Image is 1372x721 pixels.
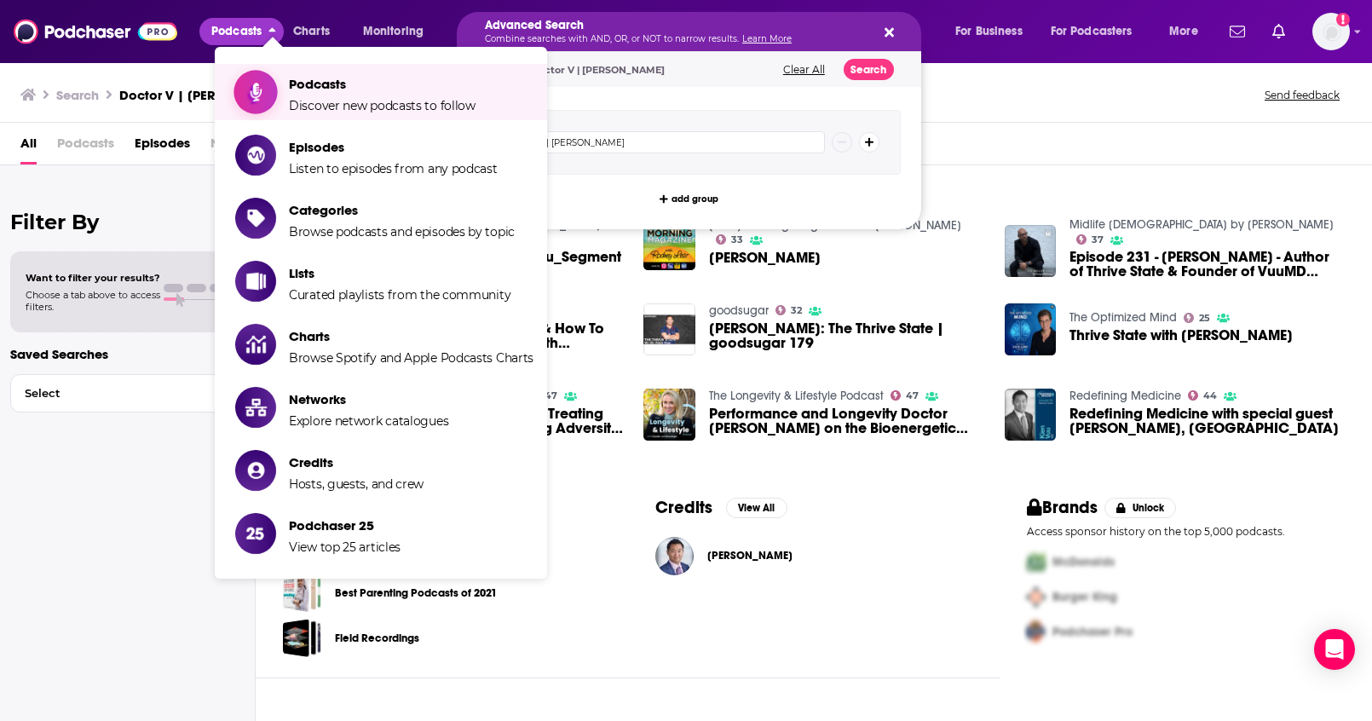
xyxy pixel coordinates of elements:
[1314,629,1355,670] div: Open Intercom Messenger
[1020,614,1052,649] img: Third Pro Logo
[211,20,262,43] span: Podcasts
[289,350,533,366] span: Browse Spotify and Apple Podcasts Charts
[655,537,694,575] img: Dr. Kien Vuu
[1312,13,1350,50] span: Logged in as kochristina
[1312,13,1350,50] img: User Profile
[289,454,424,470] span: Credits
[485,20,866,32] h5: Advanced Search
[1052,625,1133,639] span: Podchaser Pro
[775,305,802,315] a: 32
[289,391,448,407] span: Networks
[26,289,160,313] span: Choose a tab above to access filters.
[289,476,424,492] span: Hosts, guests, and crew
[1223,17,1252,46] a: Show notifications dropdown
[289,517,401,534] span: Podchaser 25
[643,389,695,441] img: Performance and Longevity Doctor Kien Vuu on the Bioenergetic Model, Treating Chronic Disease, Ov...
[283,574,321,612] a: Best Parenting Podcasts of 2021
[1020,580,1052,614] img: Second Pro Logo
[14,15,177,48] img: Podchaser - Follow, Share and Rate Podcasts
[10,210,245,234] h2: Filter By
[1184,313,1210,323] a: 25
[289,539,401,555] span: View top 25 articles
[10,374,245,412] button: Select
[1027,525,1345,538] p: Access sponsor history on the top 5,000 podcasts.
[707,549,793,562] span: [PERSON_NAME]
[709,251,821,265] a: Dr. Kien Vuu
[709,407,984,435] a: Performance and Longevity Doctor Kien Vuu on the Bioenergetic Model, Treating Chronic Disease, Ov...
[1336,13,1350,26] svg: Add a profile image
[1260,88,1345,102] button: Send feedback
[1076,234,1104,245] a: 37
[1312,13,1350,50] button: Show profile menu
[289,224,515,239] span: Browse podcasts and episodes by topic
[11,388,208,399] span: Select
[844,59,894,80] button: Search
[1092,236,1104,244] span: 37
[1199,314,1210,322] span: 25
[335,584,497,603] a: Best Parenting Podcasts of 2021
[293,20,330,43] span: Charts
[709,303,769,318] a: goodsugar
[1069,250,1345,279] a: Episode 231 - Dr. Kien Vuu - Author of Thrive State & Founder of VuuMD Performance and Longevity
[943,18,1044,45] button: open menu
[1069,407,1345,435] span: Redefining Medicine with special guest [PERSON_NAME], [GEOGRAPHIC_DATA]
[643,303,695,355] img: Dr. Kien Vuu: The Thrive State | goodsugar 179
[1069,217,1334,232] a: Midlife Male by Greg Scheinman
[363,20,424,43] span: Monitoring
[1040,18,1157,45] button: open menu
[1052,555,1115,569] span: McDonalds
[1005,225,1057,277] img: Episode 231 - Dr. Kien Vuu - Author of Thrive State & Founder of VuuMD Performance and Longevity
[1265,17,1292,46] a: Show notifications dropdown
[57,130,114,164] span: Podcasts
[499,131,825,153] input: Type a keyword or phrase...
[707,549,793,562] a: Dr. Kien Vuu
[1069,328,1293,343] a: Thrive State with Dr. Kien Vuu
[709,321,984,350] span: [PERSON_NAME]: The Thrive State | goodsugar 179
[289,265,510,281] span: Lists
[655,497,712,518] h2: Credits
[289,76,476,92] span: Podcasts
[1020,545,1052,580] img: First Pro Logo
[1052,590,1117,604] span: Burger King
[1069,407,1345,435] a: Redefining Medicine with special guest Kien Vuu, MD
[1005,303,1057,355] img: Thrive State with Dr. Kien Vuu
[791,307,802,314] span: 32
[282,18,340,45] a: Charts
[1104,498,1177,518] button: Unlock
[20,130,37,164] a: All
[906,392,919,400] span: 47
[335,629,419,648] a: Field Recordings
[56,87,99,103] h3: Search
[655,528,973,583] button: Dr. Kien VuuDr. Kien Vuu
[654,188,723,209] button: add group
[210,130,268,164] span: Networks
[473,12,937,51] div: Search podcasts, credits, & more...
[778,64,830,76] button: Clear All
[283,619,321,657] a: Field Recordings
[10,346,245,362] p: Saved Searches
[1069,310,1177,325] a: The Optimized Mind
[289,139,498,155] span: Episodes
[1069,328,1293,343] span: Thrive State with [PERSON_NAME]
[289,161,498,176] span: Listen to episodes from any podcast
[1069,389,1181,403] a: Redefining Medicine
[485,35,866,43] p: Combine searches with AND, OR, or NOT to narrow results.
[716,234,743,245] a: 33
[1005,389,1057,441] img: Redefining Medicine with special guest Kien Vuu, MD
[289,328,533,344] span: Charts
[289,202,515,218] span: Categories
[1051,20,1133,43] span: For Podcasters
[731,236,743,244] span: 33
[643,218,695,270] img: Dr. Kien Vuu
[135,130,190,164] span: Episodes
